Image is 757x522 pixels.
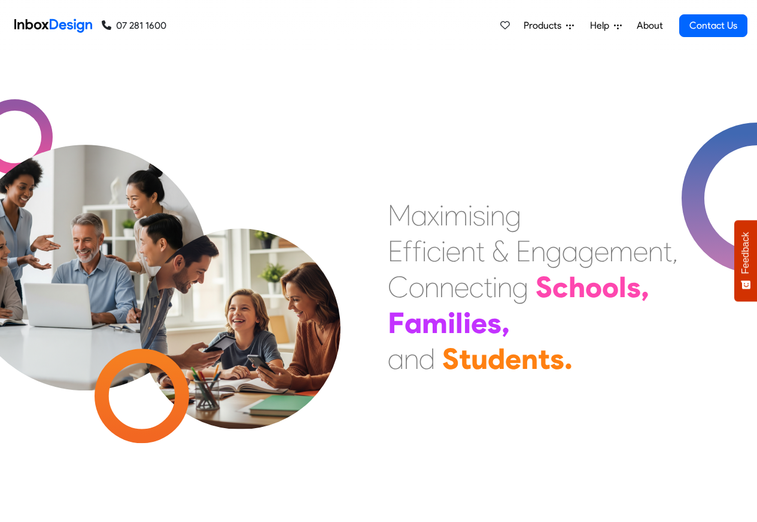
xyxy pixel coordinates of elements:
a: About [633,14,666,38]
div: g [512,269,528,305]
div: n [439,269,454,305]
div: u [471,341,488,377]
div: h [568,269,585,305]
div: , [672,233,678,269]
span: Help [590,19,614,33]
div: C [388,269,409,305]
div: E [388,233,403,269]
div: m [422,305,448,341]
div: E [516,233,531,269]
div: t [663,233,672,269]
div: f [403,233,412,269]
div: o [409,269,424,305]
div: x [427,197,439,233]
div: i [463,305,471,341]
div: Maximising Efficient & Engagement, Connecting Schools, Families, and Students. [388,197,678,377]
div: n [531,233,546,269]
div: g [546,233,562,269]
div: m [444,197,468,233]
div: n [404,341,419,377]
div: s [473,197,485,233]
div: l [455,305,463,341]
div: n [490,197,505,233]
div: g [505,197,521,233]
span: Products [524,19,566,33]
div: s [487,305,501,341]
div: e [454,269,469,305]
div: a [411,197,427,233]
div: d [419,341,435,377]
div: i [468,197,473,233]
div: c [427,233,441,269]
div: . [564,341,573,377]
div: M [388,197,411,233]
a: Help [585,14,627,38]
div: i [485,197,490,233]
div: s [627,269,641,305]
div: f [412,233,422,269]
div: , [641,269,649,305]
img: parents_with_child.png [115,179,366,429]
div: c [469,269,484,305]
div: e [471,305,487,341]
div: g [578,233,594,269]
div: e [594,233,609,269]
a: Products [519,14,579,38]
div: n [424,269,439,305]
div: l [619,269,627,305]
div: F [388,305,405,341]
div: n [648,233,663,269]
div: n [497,269,512,305]
span: Feedback [740,232,751,274]
div: n [521,341,538,377]
div: i [439,197,444,233]
div: n [461,233,476,269]
div: a [388,341,404,377]
div: d [488,341,505,377]
div: i [441,233,446,269]
div: t [538,341,550,377]
div: e [505,341,521,377]
div: a [405,305,422,341]
div: i [422,233,427,269]
div: t [484,269,492,305]
div: t [476,233,485,269]
div: i [492,269,497,305]
a: 07 281 1600 [102,19,166,33]
div: & [492,233,509,269]
div: S [442,341,459,377]
div: S [536,269,552,305]
button: Feedback - Show survey [734,220,757,301]
div: o [602,269,619,305]
div: e [633,233,648,269]
a: Contact Us [679,14,747,37]
div: o [585,269,602,305]
div: a [562,233,578,269]
div: i [448,305,455,341]
div: c [552,269,568,305]
div: e [446,233,461,269]
div: m [609,233,633,269]
div: , [501,305,510,341]
div: s [550,341,564,377]
div: t [459,341,471,377]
